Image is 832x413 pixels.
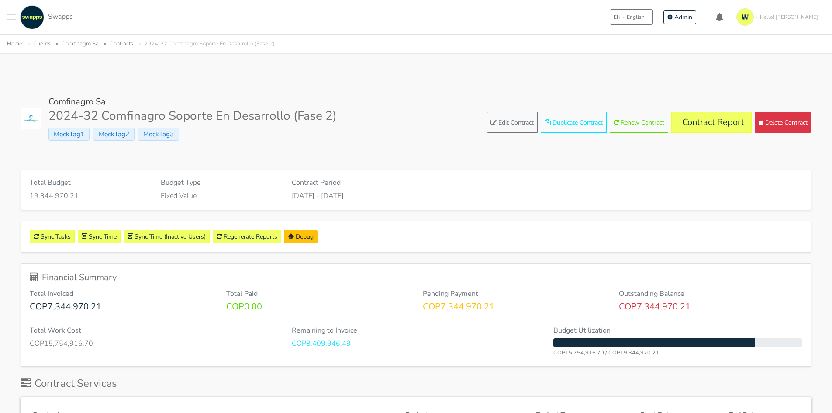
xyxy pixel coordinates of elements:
[21,377,117,390] h2: Contract Services
[48,96,106,108] a: Comfinagro Sa
[226,302,410,312] p: COP0.00
[292,326,541,335] h6: Remaining to Invoice
[30,230,75,243] a: Sync Tasks
[553,326,802,335] h6: Budget Utilization
[284,230,318,243] a: Debug
[553,349,659,357] small: COP15,754,916.70 / COP19,344,970.21
[674,13,692,21] span: Admin
[78,230,121,243] a: Sync Time
[619,290,802,298] h6: Outstanding Balance
[487,112,538,133] a: Edit Contract
[161,179,279,187] h6: Budget Type
[124,230,210,243] button: Sync Time (Inactive Users)
[48,128,90,141] span: MockTag1
[736,8,754,26] img: isotipo-3-3e143c57.png
[541,112,607,133] button: Duplicate Contract
[292,191,541,201] p: [DATE] - [DATE]
[755,112,811,133] button: Delete Contract
[610,112,668,133] button: Renew Contract
[21,108,41,129] img: Comfinagro Sa
[30,338,279,349] p: COP15,754,916.70
[226,290,410,298] h6: Total Paid
[671,112,752,133] a: Contract Report
[110,40,133,48] a: Contracts
[292,338,541,349] p: COP8,409,946.49
[161,191,279,201] p: Fixed Value
[48,12,73,21] span: Swapps
[7,5,16,29] button: Toggle navigation menu
[619,302,802,312] p: COP7,344,970.21
[733,5,825,29] a: Hello! [PERSON_NAME]
[135,39,275,49] li: 2024-32 Comfinagro Soporte En Desarrollo (Fase 2)
[7,40,22,48] a: Home
[138,128,179,141] span: MockTag3
[627,13,645,21] span: English
[48,109,337,124] h1: 2024-32 Comfinagro Soporte En Desarrollo (Fase 2)
[30,191,148,201] p: 19,344,970.21
[62,40,99,48] a: Comfinagro Sa
[30,302,213,312] p: COP7,344,970.21
[213,230,281,243] a: Regenerate Reports
[610,9,653,25] button: ENEnglish
[30,326,279,335] h6: Total Work Cost
[93,128,134,141] span: MockTag2
[423,290,606,298] h6: Pending Payment
[30,272,802,283] h5: Financial Summary
[292,179,541,187] h6: Contract Period
[760,13,818,21] span: Hello! [PERSON_NAME]
[30,179,148,187] h6: Total Budget
[663,10,696,24] a: Admin
[33,40,51,48] a: Clients
[423,302,606,312] p: COP7,344,970.21
[18,5,73,29] a: Swapps
[20,5,44,29] img: swapps-linkedin-v2.jpg
[30,290,213,298] h6: Total Invoiced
